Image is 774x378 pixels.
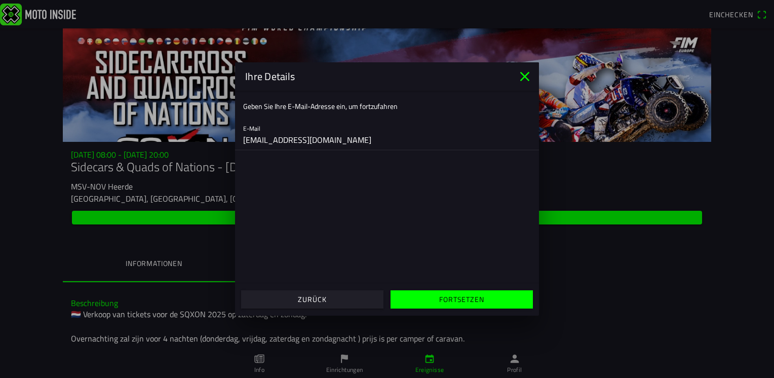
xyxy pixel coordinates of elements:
[243,101,398,111] ion-label: Geben Sie Ihre E-Mail-Adresse ein, um fortzufahren
[241,290,383,309] ion-button: Zurück
[439,296,484,303] ion-text: Fortsetzen
[235,69,517,84] ion-title: Ihre Details
[243,130,531,150] input: E-Mail
[517,68,533,85] ion-icon: close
